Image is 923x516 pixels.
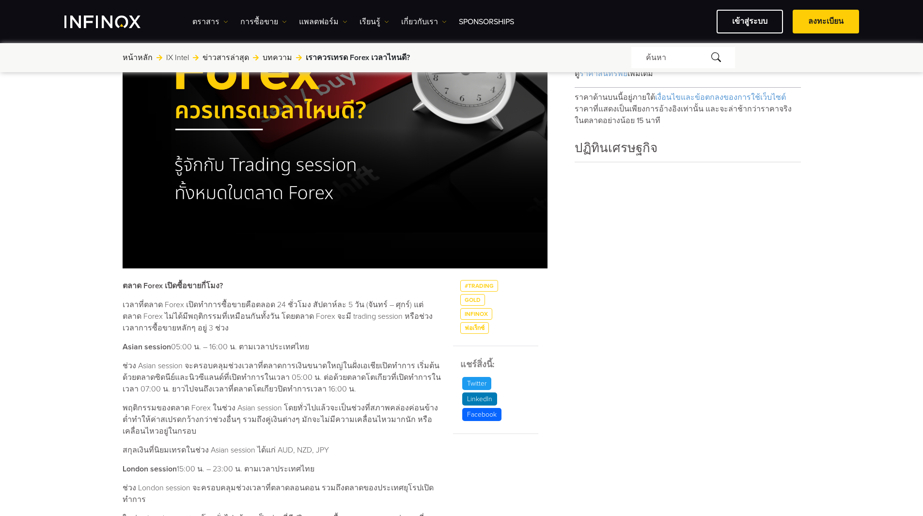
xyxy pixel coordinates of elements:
[306,52,410,63] span: เราควรเทรด Forex เวลาไหนดี?
[460,322,489,334] a: ฟอเร็กซ์
[123,402,441,437] p: พฤติกรรมของตลาด Forex ในช่วง Asian session โดยทั่วไปแล้วจะเป็นช่วงที่สภาพคล่องค่อนข้างต่ำทำให้ค่า...
[123,482,441,505] p: ช่วง London session จะครอบคลุมช่วงเวลาที่ตลาดลอนดอน รวมถึงตลาดของประเทศยุโรปเปิดทำการ
[462,377,491,390] p: Twitter
[123,464,177,474] strong: London session
[655,93,786,102] span: เงื่อนไขและข้อตกลงของการใช้เว็บไซต์
[64,16,163,28] a: INFINOX Logo
[460,358,538,371] h5: แชร์สิ่งนี้:
[123,52,153,63] a: หน้าหลัก
[123,342,171,352] strong: Asian session
[460,408,503,421] a: Facebook
[579,69,627,78] span: ราคาสินทรัพย์
[575,88,801,126] p: ราคาด้านบนนี้อยู่ภายใต้ ราคาที่แสดงเป็นเพียงการอ้างอิงเท่านั้น และจะล่าช้ากว่าราคาจริงในตลาดอย่าง...
[123,341,441,353] p: 05:00 น. – 16:00 น. ตามเวลาประเทศไทย
[460,377,493,390] a: Twitter
[793,10,859,33] a: ลงทะเบียน
[156,55,162,61] img: arrow-right
[460,280,498,292] a: #Trading
[123,444,441,456] p: สกุลเงินที่นิยมเทรดในช่วง Asian session ได้แก่ AUD, NZD, JPY
[462,408,501,421] p: Facebook
[253,55,259,61] img: arrow-right
[462,392,497,406] p: LinkedIn
[299,16,347,28] a: แพลตฟอร์ม
[717,10,783,33] a: เข้าสู่ระบบ
[631,47,735,68] div: ค้นหา
[575,60,801,88] div: ดู เพิ่มเติม
[123,463,441,475] p: 15:00 น. – 23:00 น. ตามเวลาประเทศไทย
[123,299,441,334] p: เวลาที่ตลาด Forex เปิดทำการซื้อขายคือตลอด 24 ชั่วโมง สัปดาห์ละ 5 วัน (จันทร์ – ศุกร์) แต่ตลาด For...
[460,392,499,406] a: LinkedIn
[459,16,514,28] a: Sponsorships
[203,52,249,63] a: ข่าวสารล่าสุด
[166,52,189,63] a: IX Intel
[460,308,492,320] a: INFINOX
[240,16,287,28] a: การซื้อขาย
[123,360,441,395] p: ช่วง Asian session จะครอบคลุมช่วงเวลาที่ตลาดการเงินขนาดใหญ่ในฝั่งเอเชียเปิดทำการ เริ่มต้นด้วยตลาด...
[460,294,485,306] a: Gold
[575,139,801,161] h4: ปฏิทินเศรษฐกิจ
[192,16,228,28] a: ตราสาร
[296,55,302,61] img: arrow-right
[193,55,199,61] img: arrow-right
[401,16,447,28] a: เกี่ยวกับเรา
[263,52,292,63] a: บทความ
[123,281,223,291] strong: ตลาด Forex เปิดซื้อขายกี่โมง?
[360,16,389,28] a: เรียนรู้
